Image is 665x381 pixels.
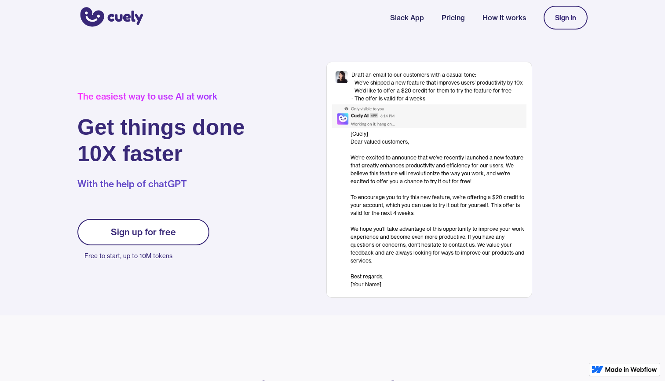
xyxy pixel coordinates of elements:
div: The easiest way to use AI at work [77,91,245,102]
div: [Cuely] Dear valued customers, ‍ We're excited to announce that we've recently launched a new fea... [351,130,526,289]
div: Sign up for free [111,227,176,237]
p: Free to start, up to 10M tokens [84,250,209,262]
a: How it works [482,12,526,23]
a: home [77,1,143,34]
a: Pricing [442,12,465,23]
a: Sign up for free [77,219,209,245]
a: Slack App [390,12,424,23]
img: Made in Webflow [605,367,657,372]
p: With the help of chatGPT [77,178,245,191]
div: Sign In [555,14,576,22]
div: Draft an email to our customers with a casual tone: - We’ve shipped a new feature that improves u... [351,71,523,103]
a: Sign In [544,6,588,30]
h1: Get things done 10X faster [77,114,245,167]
